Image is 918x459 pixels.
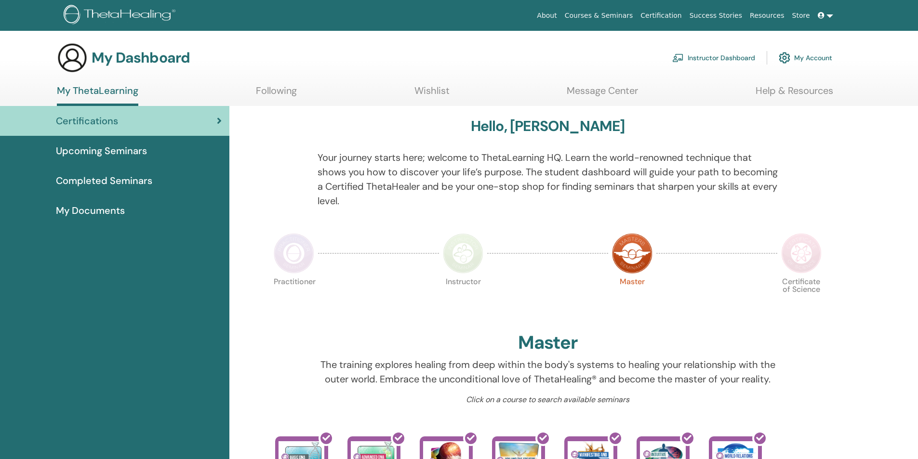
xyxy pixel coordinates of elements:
a: Help & Resources [756,85,833,104]
p: The training explores healing from deep within the body's systems to healing your relationship wi... [318,357,778,386]
a: Message Center [567,85,638,104]
a: Wishlist [414,85,450,104]
span: My Documents [56,203,125,218]
h2: Master [518,332,578,354]
img: generic-user-icon.jpg [57,42,88,73]
p: Master [612,278,652,318]
p: Your journey starts here; welcome to ThetaLearning HQ. Learn the world-renowned technique that sh... [318,150,778,208]
h3: My Dashboard [92,49,190,66]
a: Resources [746,7,788,25]
span: Certifications [56,114,118,128]
a: My Account [779,47,832,68]
a: Success Stories [686,7,746,25]
h3: Hello, [PERSON_NAME] [471,118,625,135]
a: Following [256,85,297,104]
a: My ThetaLearning [57,85,138,106]
img: chalkboard-teacher.svg [672,53,684,62]
span: Completed Seminars [56,173,152,188]
a: Instructor Dashboard [672,47,755,68]
a: Store [788,7,814,25]
p: Instructor [443,278,483,318]
img: cog.svg [779,50,790,66]
p: Certificate of Science [781,278,822,318]
p: Click on a course to search available seminars [318,394,778,406]
p: Practitioner [274,278,314,318]
a: Certification [637,7,685,25]
a: About [533,7,560,25]
img: Practitioner [274,233,314,274]
img: logo.png [64,5,179,26]
a: Courses & Seminars [561,7,637,25]
img: Certificate of Science [781,233,822,274]
img: Master [612,233,652,274]
img: Instructor [443,233,483,274]
span: Upcoming Seminars [56,144,147,158]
